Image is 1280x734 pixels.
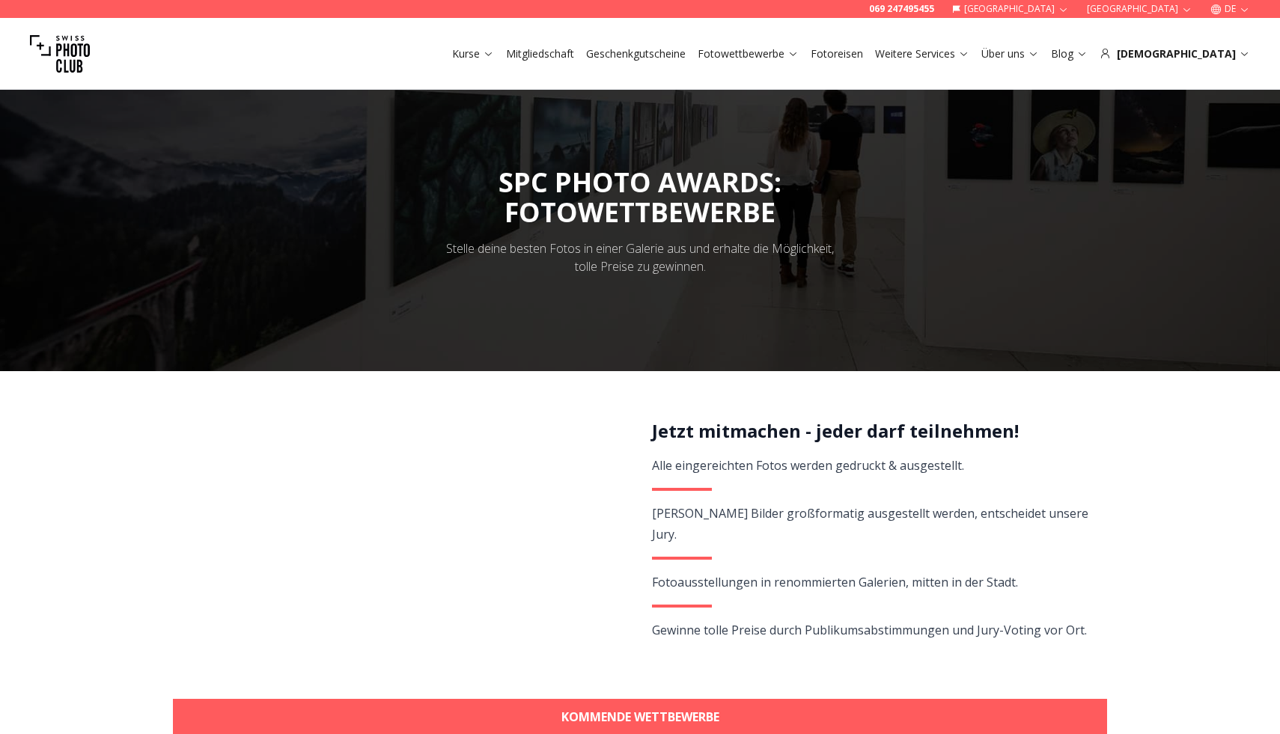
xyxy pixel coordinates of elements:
[1100,46,1250,61] div: [DEMOGRAPHIC_DATA]
[869,3,934,15] a: 069 247495455
[698,46,799,61] a: Fotowettbewerbe
[975,43,1045,64] button: Über uns
[586,46,686,61] a: Geschenkgutscheine
[652,505,1088,542] span: [PERSON_NAME] Bilder großformatig ausgestellt werden, entscheidet unsere Jury.
[1051,46,1088,61] a: Blog
[436,239,844,275] div: Stelle deine besten Fotos in einer Galerie aus und erhalte die Möglichkeit, tolle Preise zu gewin...
[811,46,863,61] a: Fotoreisen
[580,43,692,64] button: Geschenkgutscheine
[652,457,964,474] span: Alle eingereichten Fotos werden gedruckt & ausgestellt.
[981,46,1039,61] a: Über uns
[652,574,1018,590] span: Fotoausstellungen in renommierten Galerien, mitten in der Stadt.
[652,419,1090,443] h2: Jetzt mitmachen - jeder darf teilnehmen!
[30,24,90,84] img: Swiss photo club
[869,43,975,64] button: Weitere Services
[499,164,781,227] span: SPC PHOTO AWARDS:
[506,46,574,61] a: Mitgliedschaft
[652,622,1087,638] span: Gewinne tolle Preise durch Publikumsabstimmungen und Jury-Voting vor Ort.
[499,198,781,227] div: FOTOWETTBEWERBE
[446,43,500,64] button: Kurse
[500,43,580,64] button: Mitgliedschaft
[875,46,969,61] a: Weitere Services
[1045,43,1094,64] button: Blog
[805,43,869,64] button: Fotoreisen
[452,46,494,61] a: Kurse
[692,43,805,64] button: Fotowettbewerbe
